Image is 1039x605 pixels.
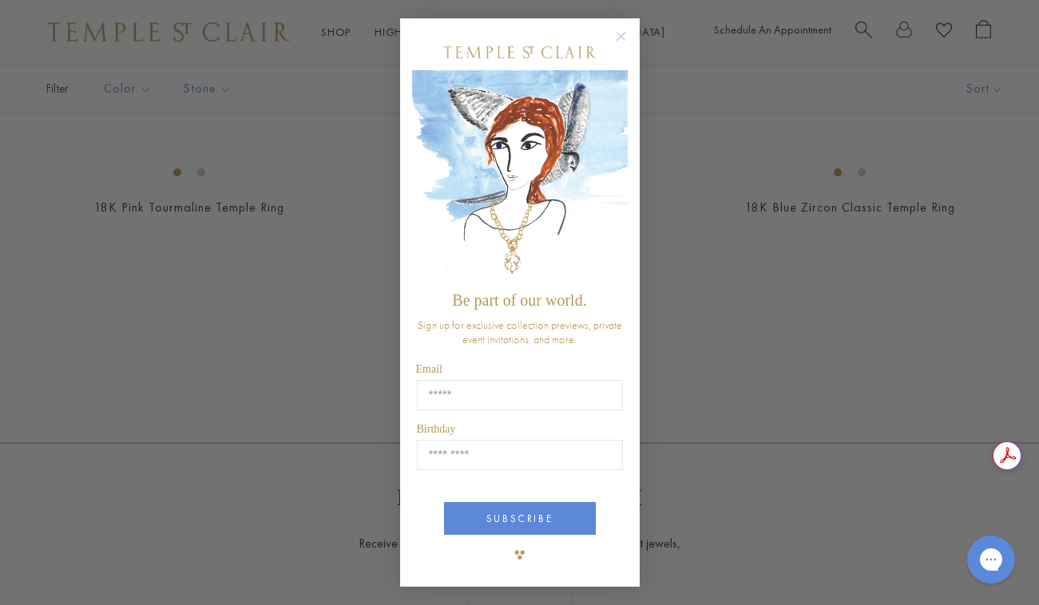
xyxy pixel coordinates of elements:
[417,423,456,435] span: Birthday
[959,530,1023,589] iframe: Gorgias live chat messenger
[418,318,622,346] span: Sign up for exclusive collection previews, private event invitations, and more.
[444,46,596,58] img: Temple St. Clair
[444,502,596,535] button: SUBSCRIBE
[504,539,536,571] img: TSC
[452,291,586,309] span: Be part of our world.
[412,70,628,283] img: c4a9eb12-d91a-4d4a-8ee0-386386f4f338.jpeg
[417,380,623,410] input: Email
[416,363,442,375] span: Email
[619,34,639,54] button: Close dialog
